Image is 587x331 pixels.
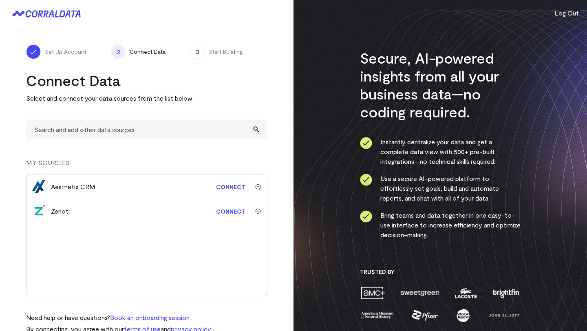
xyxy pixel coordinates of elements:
li: Bring teams and data together in one easy-to-use interface to increase efficiency and optimize de... [360,210,521,240]
span: Connect Data [130,48,166,56]
img: amnh-5afada46.png [360,308,395,322]
img: ico-check-circle-4b19435c.svg [360,210,372,223]
img: ico-check-white-5ff98cb1.svg [29,48,38,56]
img: sweetgreen-1d1fb32c.png [399,286,440,300]
h3: Trusted By [360,268,521,276]
p: Need help or have questions? [26,313,212,322]
img: moon-juice-c312e729.png [455,308,471,322]
img: ico-check-circle-4b19435c.svg [360,174,372,186]
img: john-elliott-25751c40.png [488,308,521,322]
h2: Connect Data [26,71,267,89]
img: amc-0b11a8f1.png [360,286,386,300]
img: pfizer-e137f5fc.png [411,308,439,322]
input: Search and add other data sources [26,119,267,139]
button: Log Out [554,8,579,18]
img: brightfin-a251e171.png [491,286,521,300]
span: 2 [111,44,126,59]
div: Zenoti [51,206,70,216]
div: MY SOURCES [26,158,267,174]
p: Select and connect your data sources from the list below. [26,93,267,103]
h3: Secure, AI-powered insights from all your business data—no coding required. [360,49,521,121]
img: zenoti-2086f9c1.png [32,205,45,218]
a: Book an onboarding session. [110,313,191,321]
a: Connect [212,204,249,219]
span: Start Building [209,48,243,56]
img: ico-check-circle-4b19435c.svg [360,137,372,149]
img: lacoste-7a6b0538.png [454,286,478,300]
span: 3 [190,44,205,59]
li: Instantly centralize your data and get a complete data view with 500+ pre-built integrations—no t... [360,137,521,166]
div: Aesthetix CRM [51,182,95,192]
span: Set Up Account [45,48,86,56]
a: Connect [212,179,249,194]
li: Use a secure AI-powered platform to effortlessly set goals, build and automate reports, and chat ... [360,174,521,203]
img: aesthetix_crm-416afc8b.png [32,180,45,193]
img: trash-40e54a27.svg [255,208,261,214]
img: trash-40e54a27.svg [255,184,261,190]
